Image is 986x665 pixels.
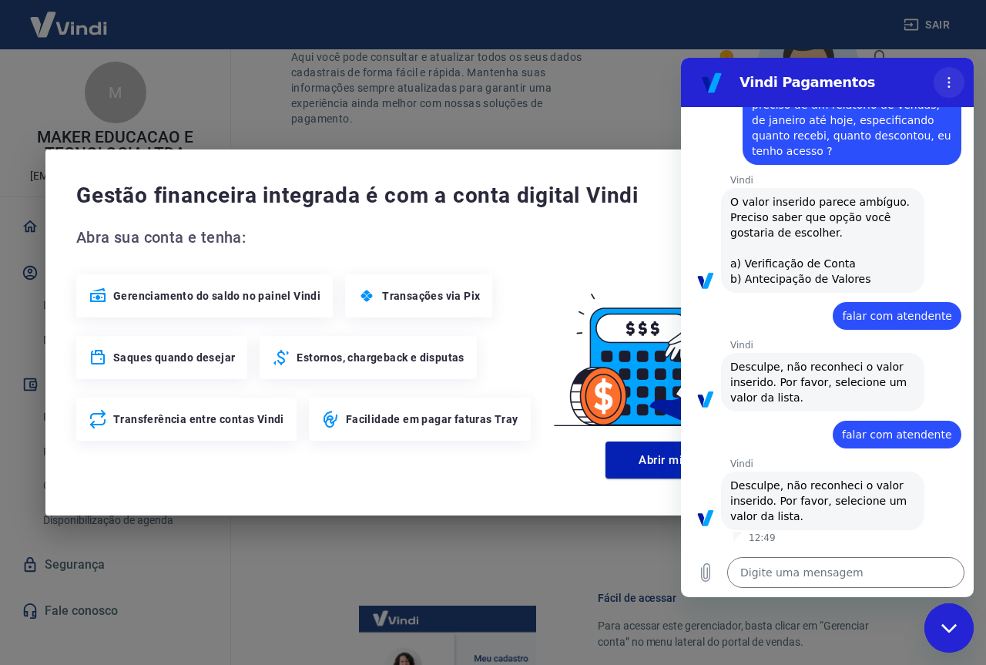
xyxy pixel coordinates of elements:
iframe: Botão para abrir a janela de mensagens, conversa em andamento [924,603,974,653]
span: Transferência entre contas Vindi [113,411,284,427]
iframe: Janela de mensagens [681,58,974,597]
span: Estornos, chargeback e disputas [297,350,464,365]
img: Good Billing [535,225,910,435]
span: Gestão financeira integrada é com a conta digital Vindi [76,180,877,211]
span: Facilidade em pagar faturas Tray [346,411,518,427]
span: Saques quando desejar [113,350,235,365]
span: Transações via Pix [382,288,480,304]
span: Gerenciamento do saldo no painel Vindi [113,288,320,304]
span: Abra sua conta e tenha: [76,225,535,250]
button: Abrir minha conta digital Vindi [605,442,840,479]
